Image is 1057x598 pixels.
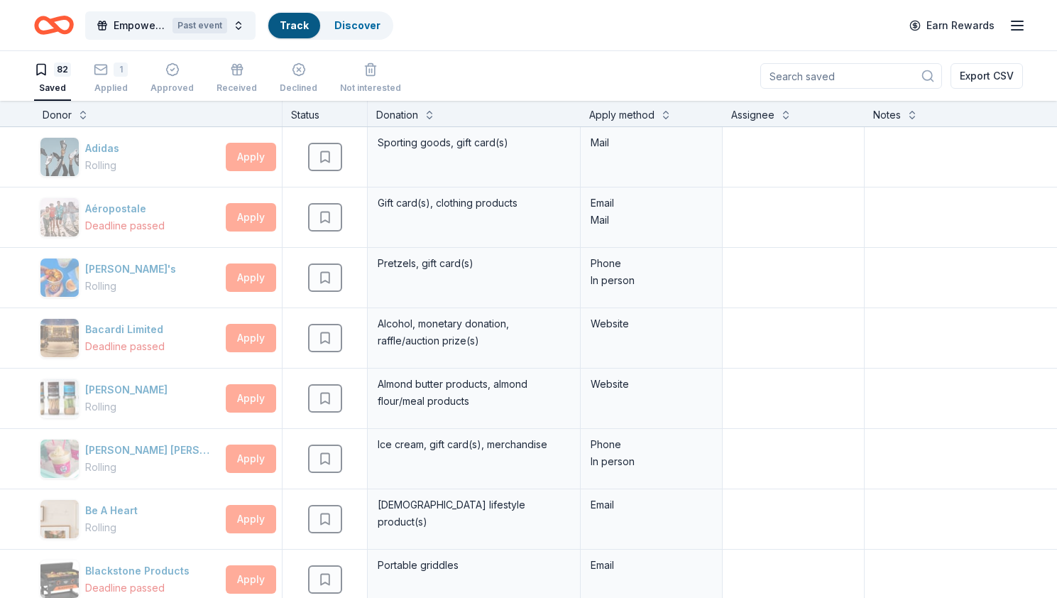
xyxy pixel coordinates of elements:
div: Received [217,82,257,94]
input: Search saved [760,63,942,89]
div: Applied [94,82,128,94]
div: Mail [591,212,712,229]
div: Assignee [731,107,774,124]
button: Image for Bacardi LimitedBacardi LimitedDeadline passed [40,318,220,358]
div: In person [591,453,712,470]
button: TrackDiscover [267,11,393,40]
button: Not interested [340,57,401,101]
button: Approved [150,57,194,101]
div: Phone [591,255,712,272]
div: Notes [873,107,901,124]
div: Status [283,101,368,126]
div: Website [591,376,712,393]
div: Pretzels, gift card(s) [376,254,571,273]
div: Approved [150,82,194,94]
div: Sporting goods, gift card(s) [376,133,571,153]
div: Gift card(s), clothing products [376,193,571,213]
a: Home [34,9,74,42]
div: Phone [591,436,712,453]
a: Track [280,19,309,31]
button: Declined [280,57,317,101]
div: Alcohol, monetary donation, raffle/auction prize(s) [376,314,571,351]
button: Image for Be A HeartBe A HeartRolling [40,499,220,539]
div: Portable griddles [376,555,571,575]
button: 1Applied [94,57,128,101]
div: [DEMOGRAPHIC_DATA] lifestyle product(s) [376,495,571,532]
div: Almond butter products, almond flour/meal products [376,374,571,411]
a: Earn Rewards [901,13,1003,38]
button: Empower & Create CelebrationPast event [85,11,256,40]
a: Discover [334,19,380,31]
div: Apply method [589,107,655,124]
div: Past event [172,18,227,33]
div: Donation [376,107,418,124]
div: Email [591,496,712,513]
span: Empower & Create Celebration [114,17,167,34]
div: Website [591,315,712,332]
div: Mail [591,134,712,151]
button: Image for AéropostaleAéropostaleDeadline passed [40,197,220,237]
div: In person [591,272,712,289]
button: Export CSV [951,63,1023,89]
button: Image for AdidasAdidasRolling [40,137,220,177]
button: Received [217,57,257,101]
div: Declined [280,82,317,94]
div: 1 [114,62,128,77]
div: Email [591,557,712,574]
div: 82 [54,62,71,77]
div: Ice cream, gift card(s), merchandise [376,435,571,455]
div: Not interested [340,82,401,94]
div: Saved [34,82,71,94]
div: Email [591,195,712,212]
button: 82Saved [34,57,71,101]
button: Image for Baskin Robbins[PERSON_NAME] [PERSON_NAME]Rolling [40,439,220,479]
button: Image for Auntie Anne's [PERSON_NAME]'sRolling [40,258,220,298]
button: Image for Barney Butter[PERSON_NAME]Rolling [40,379,220,418]
div: Donor [43,107,72,124]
